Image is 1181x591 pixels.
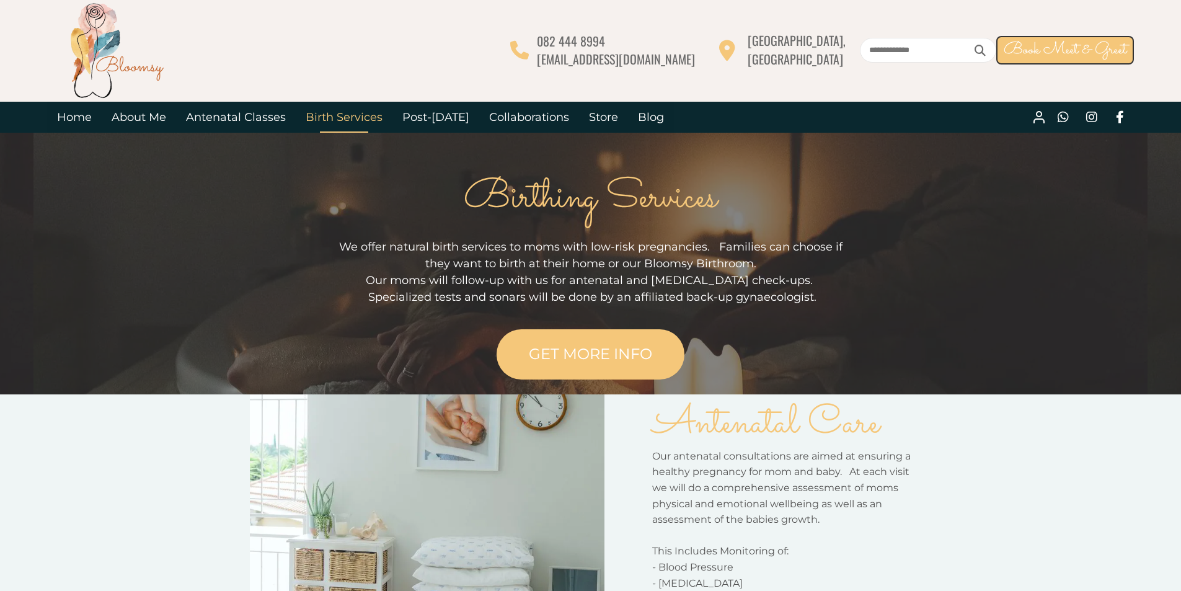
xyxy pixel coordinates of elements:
a: Post-[DATE] [392,102,479,133]
a: Blog [628,102,674,133]
span: [GEOGRAPHIC_DATA], [748,31,846,50]
a: Birth Services [296,102,392,133]
a: Collaborations [479,102,579,133]
a: GET MORE INFO [497,329,684,380]
span: [EMAIL_ADDRESS][DOMAIN_NAME] [537,50,695,68]
span: [GEOGRAPHIC_DATA] [748,50,843,68]
p: Our antenatal consultations are aimed at ensuring a healthy pregnancy for mom and baby. At each v... [652,448,918,528]
a: Home [47,102,102,133]
span: Book Meet & Greet [1004,38,1126,62]
a: Antenatal Classes [176,102,296,133]
span: 082 444 8994 [537,32,605,50]
p: - Blood Pressure [652,559,918,575]
img: Bloomsy [67,1,166,100]
a: Book Meet & Greet [996,36,1134,64]
a: About Me [102,102,176,133]
a: Store [579,102,628,133]
span: Birthing Services [464,169,717,228]
span: GET MORE INFO [529,345,652,363]
p: This Includes Monitoring of: [652,543,918,559]
span: We offer natural birth services to moms with low-risk pregnancies. Families can choose if they wa... [339,240,843,270]
span: Antenatal Care [652,394,880,454]
span: Our moms will follow-up with us for antenatal and [MEDICAL_DATA] check-ups. Specialized tests and... [365,273,816,304]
